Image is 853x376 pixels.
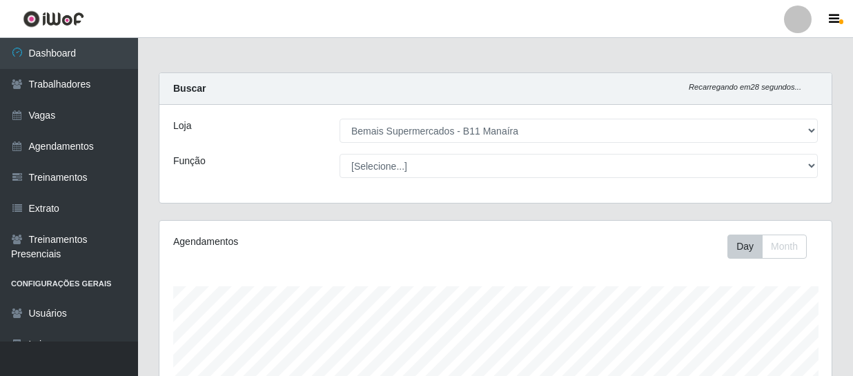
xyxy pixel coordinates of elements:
button: Day [727,235,763,259]
div: Agendamentos [173,235,430,249]
img: CoreUI Logo [23,10,84,28]
div: First group [727,235,807,259]
label: Função [173,154,206,168]
label: Loja [173,119,191,133]
i: Recarregando em 28 segundos... [689,83,801,91]
strong: Buscar [173,83,206,94]
div: Toolbar with button groups [727,235,818,259]
button: Month [762,235,807,259]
